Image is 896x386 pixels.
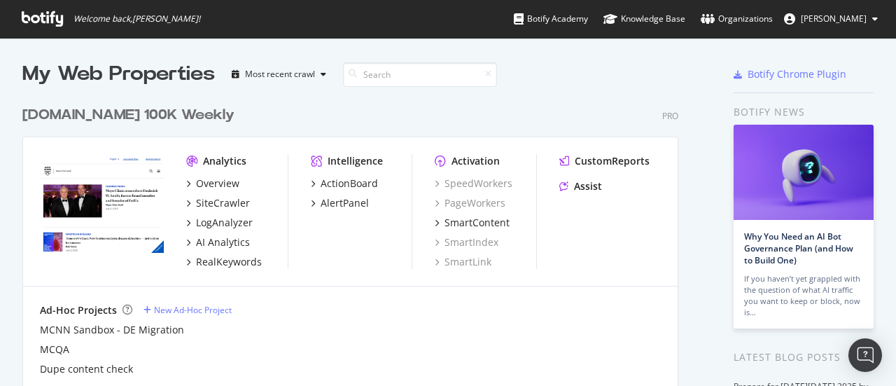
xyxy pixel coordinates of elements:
[559,154,650,168] a: CustomReports
[226,63,332,85] button: Most recent crawl
[435,196,505,210] a: PageWorkers
[435,235,498,249] a: SmartIndex
[435,177,512,191] a: SpeedWorkers
[343,62,497,87] input: Search
[186,196,250,210] a: SiteCrawler
[514,12,588,26] div: Botify Academy
[451,154,500,168] div: Activation
[574,179,602,193] div: Assist
[196,235,250,249] div: AI Analytics
[22,105,240,125] a: [DOMAIN_NAME] 100K Weekly
[245,70,315,78] div: Most recent crawl
[40,303,117,317] div: Ad-Hoc Projects
[662,110,678,122] div: Pro
[40,362,133,376] a: Dupe content check
[196,177,239,191] div: Overview
[559,179,602,193] a: Assist
[311,177,378,191] a: ActionBoard
[154,304,232,316] div: New Ad-Hoc Project
[40,343,69,357] a: MCQA
[801,13,867,25] span: Milosz Pekala
[40,154,164,254] img: newsnetwork.mayoclinic.org
[186,177,239,191] a: Overview
[196,196,250,210] div: SiteCrawler
[744,273,863,318] div: If you haven’t yet grappled with the question of what AI traffic you want to keep or block, now is…
[321,177,378,191] div: ActionBoard
[435,216,510,230] a: SmartContent
[321,196,369,210] div: AlertPanel
[196,216,253,230] div: LogAnalyzer
[435,255,491,269] a: SmartLink
[186,216,253,230] a: LogAnalyzer
[203,154,246,168] div: Analytics
[734,67,846,81] a: Botify Chrome Plugin
[186,235,250,249] a: AI Analytics
[773,8,889,30] button: [PERSON_NAME]
[603,12,685,26] div: Knowledge Base
[186,255,262,269] a: RealKeywords
[701,12,773,26] div: Organizations
[734,104,874,120] div: Botify news
[744,230,853,266] a: Why You Need an AI Bot Governance Plan (and How to Build One)
[444,216,510,230] div: SmartContent
[196,255,262,269] div: RealKeywords
[143,304,232,316] a: New Ad-Hoc Project
[311,196,369,210] a: AlertPanel
[328,154,383,168] div: Intelligence
[748,67,846,81] div: Botify Chrome Plugin
[40,323,184,337] a: MCNN Sandbox - DE Migration
[73,13,200,25] span: Welcome back, [PERSON_NAME] !
[734,125,874,220] img: Why You Need an AI Bot Governance Plan (and How to Build One)
[575,154,650,168] div: CustomReports
[734,350,874,365] div: Latest Blog Posts
[22,105,234,125] div: [DOMAIN_NAME] 100K Weekly
[22,60,215,88] div: My Web Properties
[848,338,882,372] div: Open Intercom Messenger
